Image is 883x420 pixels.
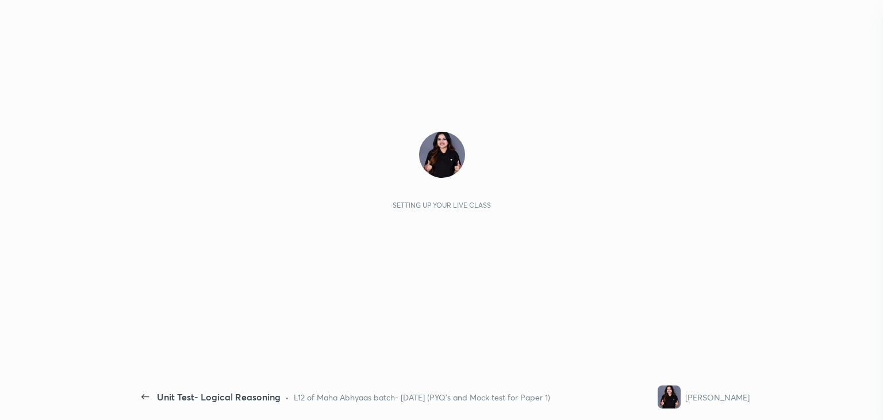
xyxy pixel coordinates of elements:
[419,132,465,178] img: c36fed8be6f1468bba8a81ad77bbaf31.jpg
[157,390,281,404] div: Unit Test- Logical Reasoning
[658,385,681,408] img: c36fed8be6f1468bba8a81ad77bbaf31.jpg
[685,391,750,403] div: [PERSON_NAME]
[285,391,289,403] div: •
[393,201,491,209] div: Setting up your live class
[294,391,550,403] div: L12 of Maha Abhyaas batch- [DATE] (PYQ's and Mock test for Paper 1)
